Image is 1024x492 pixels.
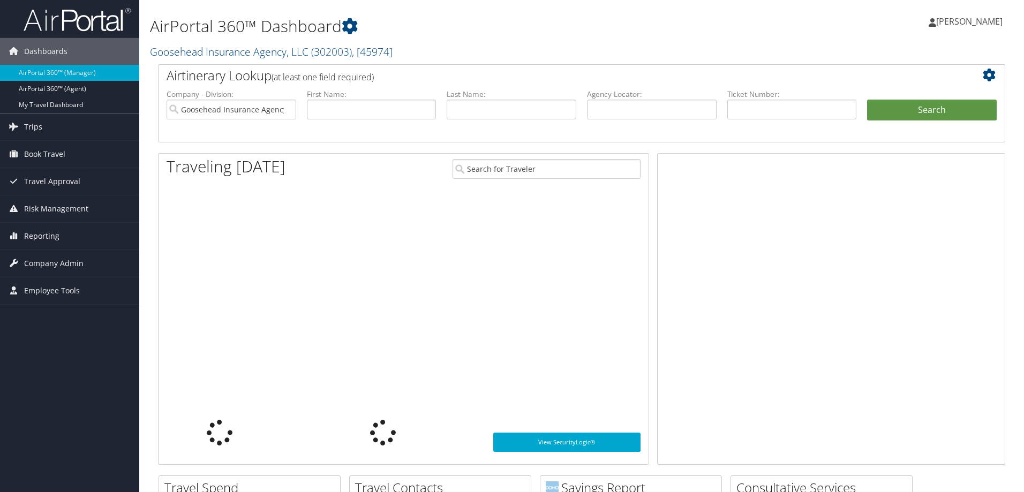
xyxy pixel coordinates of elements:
img: airportal-logo.png [24,7,131,32]
span: (at least one field required) [272,71,374,83]
span: Risk Management [24,195,88,222]
span: Travel Approval [24,168,80,195]
label: Agency Locator: [587,89,717,100]
a: Goosehead Insurance Agency, LLC [150,44,393,59]
span: Reporting [24,223,59,249]
label: Ticket Number: [727,89,857,100]
span: [PERSON_NAME] [936,16,1003,27]
span: ( 302003 ) [311,44,352,59]
label: First Name: [307,89,436,100]
a: View SecurityLogic® [493,433,641,452]
input: Search for Traveler [453,159,641,179]
a: [PERSON_NAME] [929,5,1013,37]
span: Trips [24,113,42,140]
button: Search [867,100,997,121]
h1: AirPortal 360™ Dashboard [150,15,726,37]
span: Dashboards [24,38,67,65]
h1: Traveling [DATE] [167,155,285,178]
span: , [ 45974 ] [352,44,393,59]
label: Company - Division: [167,89,296,100]
span: Employee Tools [24,277,80,304]
h2: Airtinerary Lookup [167,66,926,85]
span: Company Admin [24,250,84,277]
span: Book Travel [24,141,65,168]
label: Last Name: [447,89,576,100]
